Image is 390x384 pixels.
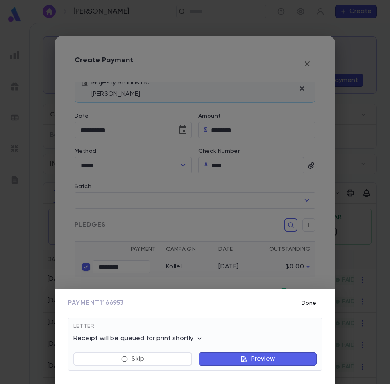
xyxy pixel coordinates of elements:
[68,299,124,307] span: Payment 1166953
[73,352,192,366] button: Skip
[296,295,322,311] button: Done
[199,352,317,366] button: Preview
[73,323,317,334] div: Letter
[132,355,144,363] p: Skip
[73,334,204,343] p: Receipt will be queued for print shortly
[251,355,275,363] p: Preview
